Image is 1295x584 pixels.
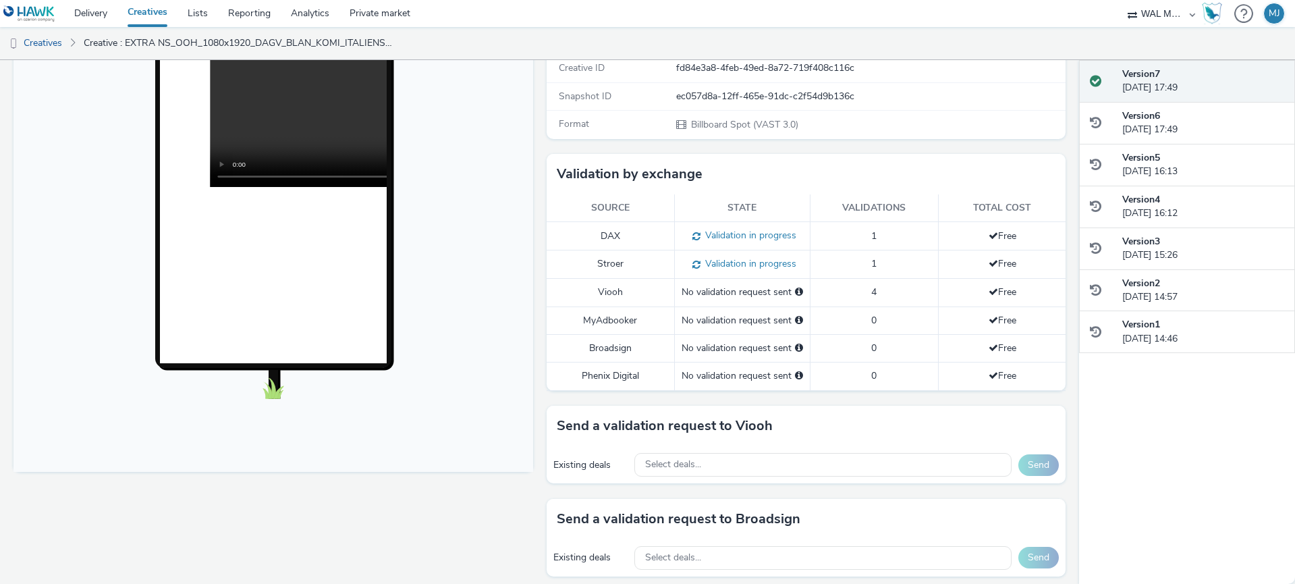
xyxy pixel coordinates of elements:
[645,552,701,564] span: Select deals...
[989,314,1016,327] span: Free
[1122,151,1160,164] strong: Version 5
[938,194,1066,222] th: Total cost
[559,117,589,130] span: Format
[1122,277,1160,290] strong: Version 2
[1018,454,1059,476] button: Send
[989,230,1016,242] span: Free
[871,342,877,354] span: 0
[989,369,1016,382] span: Free
[553,551,628,564] div: Existing deals
[676,90,1064,103] div: ec057d8a-12ff-465e-91dc-c2f54d9b136c
[1122,109,1284,137] div: [DATE] 17:49
[1018,547,1059,568] button: Send
[795,342,803,355] div: Please select a deal below and click on Send to send a validation request to Broadsign.
[674,194,810,222] th: State
[682,286,803,299] div: No validation request sent
[1202,3,1222,24] img: Hawk Academy
[682,314,803,327] div: No validation request sent
[676,61,1064,75] div: fd84e3a8-4feb-49ed-8a72-719f408c116c
[871,286,877,298] span: 4
[1269,3,1280,24] div: MJ
[1122,277,1284,304] div: [DATE] 14:57
[559,61,605,74] span: Creative ID
[810,194,938,222] th: Validations
[557,416,773,436] h3: Send a validation request to Viooh
[871,369,877,382] span: 0
[557,164,702,184] h3: Validation by exchange
[547,363,675,390] td: Phenix Digital
[682,342,803,355] div: No validation request sent
[1122,193,1160,206] strong: Version 4
[871,314,877,327] span: 0
[7,37,20,51] img: dooh
[3,5,55,22] img: undefined Logo
[547,222,675,250] td: DAX
[553,458,628,472] div: Existing deals
[871,230,877,242] span: 1
[1122,193,1284,221] div: [DATE] 16:12
[1122,235,1160,248] strong: Version 3
[1122,109,1160,122] strong: Version 6
[557,509,800,529] h3: Send a validation request to Broadsign
[547,334,675,362] td: Broadsign
[547,250,675,279] td: Stroer
[700,257,796,270] span: Validation in progress
[1122,68,1284,95] div: [DATE] 17:49
[1122,151,1284,179] div: [DATE] 16:13
[989,342,1016,354] span: Free
[1202,3,1228,24] a: Hawk Academy
[795,369,803,383] div: Please select a deal below and click on Send to send a validation request to Phenix Digital.
[559,90,611,103] span: Snapshot ID
[1122,318,1160,331] strong: Version 1
[1122,318,1284,346] div: [DATE] 14:46
[871,257,877,270] span: 1
[700,229,796,242] span: Validation in progress
[1122,235,1284,263] div: [DATE] 15:26
[795,286,803,299] div: Please select a deal below and click on Send to send a validation request to Viooh.
[1122,68,1160,80] strong: Version 7
[547,307,675,334] td: MyAdbooker
[989,257,1016,270] span: Free
[690,118,798,131] span: Billboard Spot (VAST 3.0)
[645,459,701,471] span: Select deals...
[989,286,1016,298] span: Free
[795,314,803,327] div: Please select a deal below and click on Send to send a validation request to MyAdbooker.
[682,369,803,383] div: No validation request sent
[547,194,675,222] th: Source
[547,279,675,307] td: Viooh
[77,27,401,59] a: Creative : EXTRA NS_OOH_1080x1920_DAGV_BLAN_KOMI_ITALIENSK 2_36_38_2025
